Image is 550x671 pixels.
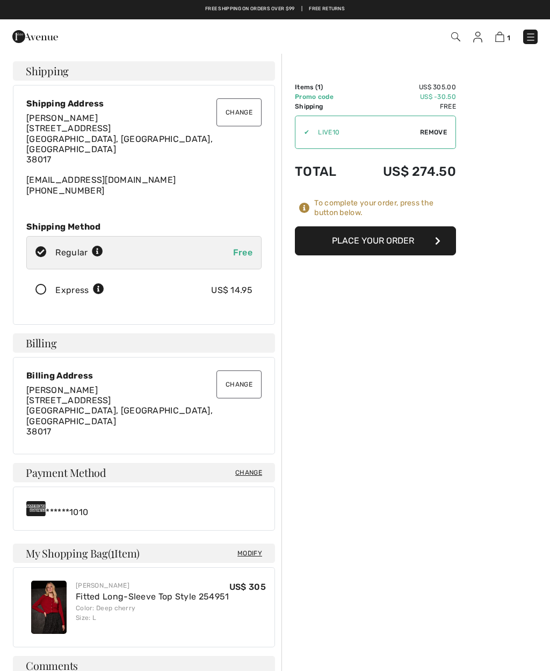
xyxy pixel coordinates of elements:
a: Free shipping on orders over $99 [205,5,295,13]
button: Place Your Order [295,226,456,255]
div: Express [55,284,104,297]
input: Promo code [309,116,420,148]
td: Promo code [295,92,353,102]
a: 1ère Avenue [12,31,58,41]
td: US$ -30.50 [353,92,456,102]
div: US$ 14.95 [211,284,252,297]
span: [STREET_ADDRESS] [GEOGRAPHIC_DATA], [GEOGRAPHIC_DATA], [GEOGRAPHIC_DATA] 38017 [26,395,213,437]
button: Change [216,98,262,126]
div: Billing Address [26,370,262,381]
td: Free [353,102,456,111]
span: Billing [26,338,56,348]
span: Shipping [26,66,69,76]
span: Payment Method [26,467,106,478]
a: [PHONE_NUMBER] [26,185,104,196]
img: My Info [473,32,482,42]
span: Remove [420,127,447,137]
img: Menu [525,32,536,42]
a: Fitted Long-Sleeve Top Style 254951 [76,591,229,602]
div: ✔ [295,127,309,137]
span: Modify [237,548,262,559]
span: US$ 305 [229,582,266,592]
img: 1ère Avenue [12,26,58,47]
td: Items ( ) [295,82,353,92]
span: ( Item) [108,546,140,560]
span: [PERSON_NAME] [26,385,98,395]
td: Total [295,153,353,190]
button: Change [216,370,262,398]
a: Free Returns [309,5,345,13]
div: To complete your order, press the button below. [314,198,456,218]
img: Shopping Bag [495,32,504,42]
span: 1 [317,83,321,91]
div: Color: Deep cherry Size: L [76,603,229,623]
span: [STREET_ADDRESS] [GEOGRAPHIC_DATA], [GEOGRAPHIC_DATA], [GEOGRAPHIC_DATA] 38017 [26,123,213,165]
h4: My Shopping Bag [13,544,275,563]
div: Regular [55,246,103,259]
div: [EMAIL_ADDRESS][DOMAIN_NAME] [26,113,262,196]
div: [PERSON_NAME] [76,581,229,590]
span: Change [235,468,262,477]
span: [PERSON_NAME] [26,113,98,123]
span: Free [233,247,252,258]
img: Search [451,32,460,41]
a: 1 [495,30,510,43]
span: 1 [111,545,114,559]
td: Shipping [295,102,353,111]
td: US$ 274.50 [353,153,456,190]
td: US$ 305.00 [353,82,456,92]
img: Fitted Long-Sleeve Top Style 254951 [31,581,67,634]
div: Shipping Address [26,98,262,109]
span: | [301,5,302,13]
div: Shipping Method [26,222,262,232]
span: 1 [507,34,510,42]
